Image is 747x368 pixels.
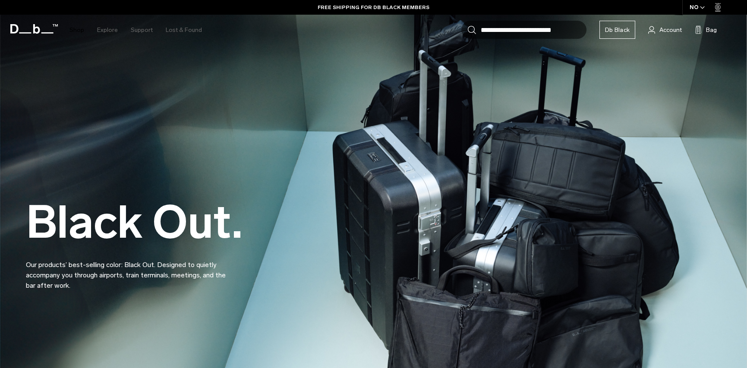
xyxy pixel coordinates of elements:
[26,249,233,291] p: Our products’ best-selling color: Black Out. Designed to quietly accompany you through airports, ...
[131,15,153,45] a: Support
[659,25,682,35] span: Account
[706,25,717,35] span: Bag
[166,15,202,45] a: Lost & Found
[695,25,717,35] button: Bag
[69,15,84,45] a: Shop
[599,21,635,39] a: Db Black
[648,25,682,35] a: Account
[26,200,243,245] h2: Black Out.
[318,3,429,11] a: FREE SHIPPING FOR DB BLACK MEMBERS
[97,15,118,45] a: Explore
[63,15,208,45] nav: Main Navigation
